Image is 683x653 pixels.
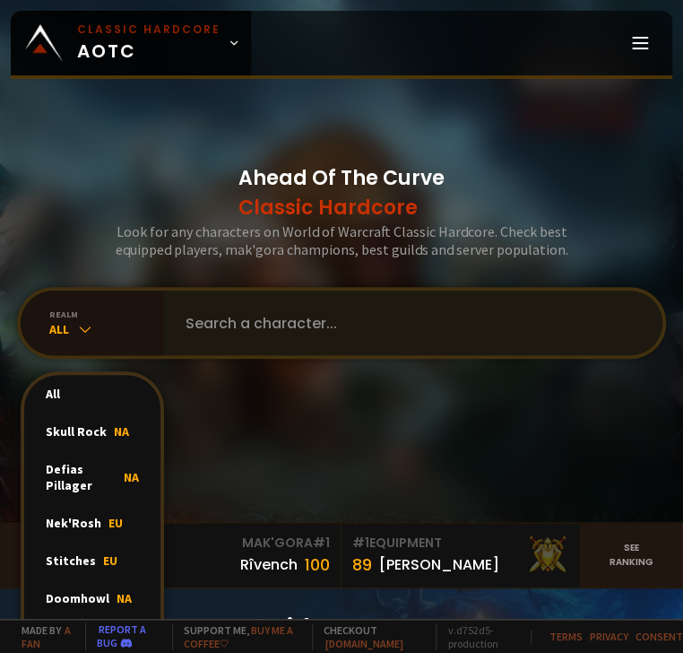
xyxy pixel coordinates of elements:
[49,320,164,338] div: All
[175,291,641,355] input: Search a character...
[436,623,520,650] span: v. d752d5 - production
[117,590,132,606] span: NA
[24,579,160,617] div: Doomhowl
[352,553,372,577] div: 89
[11,11,251,75] a: Classic HardcoreAOTC
[77,22,220,38] small: Classic Hardcore
[184,623,293,650] a: Buy me a coffee
[97,623,146,649] a: Report a bug
[581,523,683,588] a: Seeranking
[24,413,160,450] div: Skull Rock
[49,309,164,320] div: realm
[325,637,403,650] a: [DOMAIN_NAME]
[240,553,298,576] div: Rîvench
[238,163,445,222] h1: Ahead Of The Curve
[549,630,583,643] a: Terms
[22,623,71,650] a: a fan
[124,469,139,485] span: NA
[103,553,117,569] span: EU
[113,534,330,553] div: Mak'Gora
[313,534,330,552] span: # 1
[77,22,220,65] span: AOTC
[22,610,661,648] h1: Raid progress
[341,523,581,588] a: #1Equipment89[PERSON_NAME]
[312,623,426,650] span: Checkout
[24,504,160,542] div: Nek'Rosh
[114,423,129,440] span: NA
[24,542,160,579] div: Stitches
[24,375,160,413] div: All
[305,553,330,577] div: 100
[172,623,301,650] span: Support me,
[102,523,341,588] a: Mak'Gora#1Rîvench100
[590,630,628,643] a: Privacy
[238,193,445,222] span: Classic Hardcore
[379,553,499,576] div: [PERSON_NAME]
[102,222,580,258] h3: Look for any characters on World of Warcraft Classic Hardcore. Check best equipped players, mak'g...
[24,450,160,504] div: Defias Pillager
[108,515,123,531] span: EU
[352,534,369,552] span: # 1
[352,534,569,553] div: Equipment
[635,630,683,643] a: Consent
[11,623,74,650] span: Made by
